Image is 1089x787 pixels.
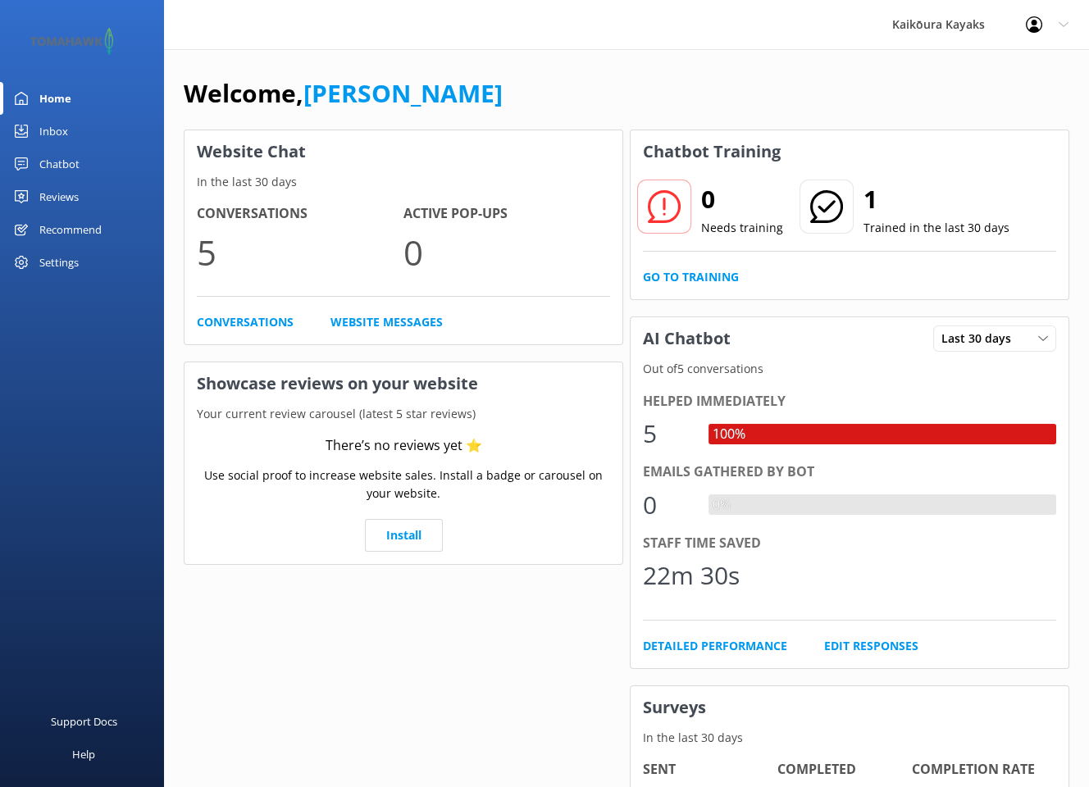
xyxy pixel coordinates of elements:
div: Support Docs [51,705,117,738]
h3: AI Chatbot [631,317,743,360]
h2: 1 [863,180,1009,219]
div: Inbox [39,115,68,148]
div: Staff time saved [643,533,1056,554]
p: 0 [403,225,610,280]
p: Use social proof to increase website sales. Install a badge or carousel on your website. [197,466,610,503]
div: Home [39,82,71,115]
h4: Completed [777,759,912,780]
a: Detailed Performance [643,637,787,655]
h2: 0 [701,180,783,219]
img: 2-1647550015.png [25,28,119,55]
div: Helped immediately [643,391,1056,412]
h3: Chatbot Training [631,130,793,173]
div: Help [72,738,95,771]
p: In the last 30 days [631,729,1068,747]
p: Out of 5 conversations [631,360,1068,378]
a: Website Messages [330,313,443,331]
a: [PERSON_NAME] [303,76,503,110]
div: Emails gathered by bot [643,462,1056,483]
h4: Completion Rate [912,759,1046,780]
a: Go to Training [643,268,739,286]
p: Needs training [701,219,783,237]
h4: Conversations [197,203,403,225]
div: Chatbot [39,148,80,180]
div: Reviews [39,180,79,213]
a: Install [365,519,443,552]
a: Conversations [197,313,294,331]
h3: Showcase reviews on your website [185,362,622,405]
h1: Welcome, [184,74,503,113]
div: 0 [643,485,692,525]
p: Trained in the last 30 days [863,219,1009,237]
a: Edit Responses [824,637,918,655]
span: Last 30 days [941,330,1021,348]
h3: Surveys [631,686,1068,729]
div: 22m 30s [643,556,740,595]
div: Recommend [39,213,102,246]
div: Settings [39,246,79,279]
div: 100% [709,424,750,445]
div: 0% [709,494,735,516]
p: Your current review carousel (latest 5 star reviews) [185,405,622,423]
div: 5 [643,414,692,453]
p: 5 [197,225,403,280]
div: There’s no reviews yet ⭐ [326,435,482,457]
h3: Website Chat [185,130,622,173]
p: In the last 30 days [185,173,622,191]
h4: Sent [643,759,777,780]
h4: Active Pop-ups [403,203,610,225]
